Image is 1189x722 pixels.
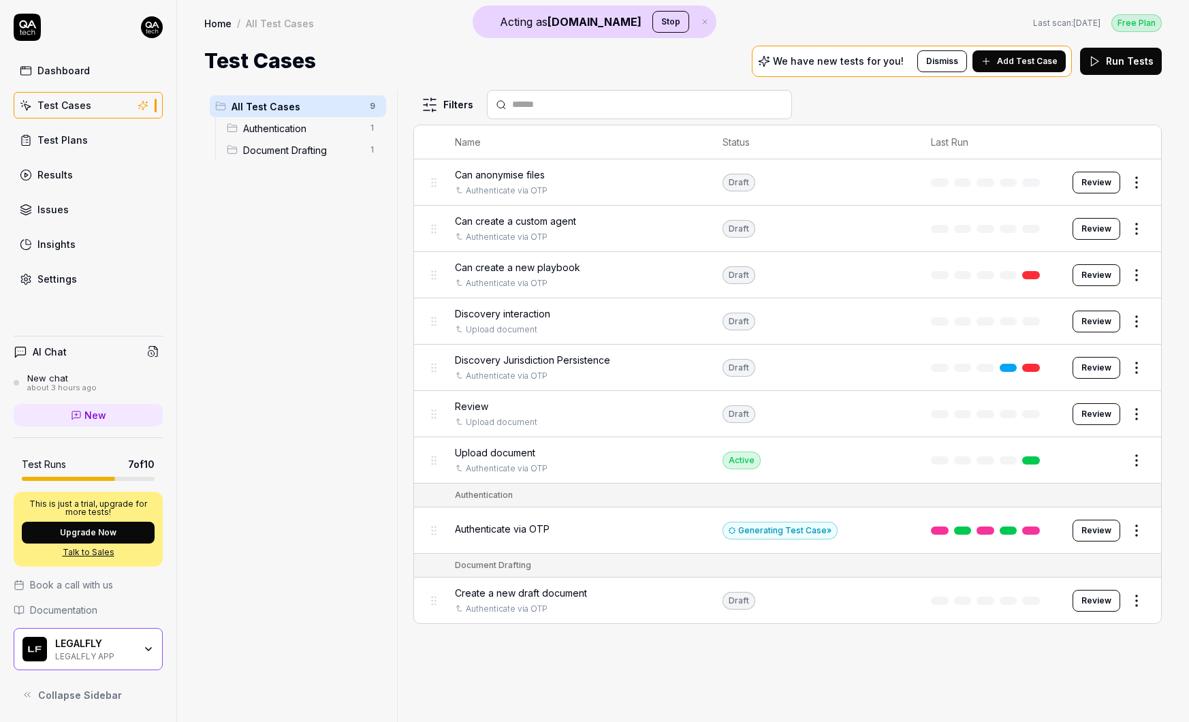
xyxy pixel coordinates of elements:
[30,603,97,617] span: Documentation
[37,272,77,286] div: Settings
[723,452,761,469] div: Active
[221,139,386,161] div: Drag to reorderDocument Drafting1
[27,383,97,393] div: about 3 hours ago
[466,277,548,289] a: Authenticate via OTP
[204,16,232,30] a: Home
[441,125,709,159] th: Name
[243,143,362,157] span: Document Drafting
[37,133,88,147] div: Test Plans
[22,522,155,544] button: Upgrade Now
[723,266,755,284] div: Draft
[128,457,155,471] span: 7 of 10
[723,592,755,610] div: Draft
[364,142,381,158] span: 1
[38,688,122,702] span: Collapse Sidebar
[1073,218,1120,240] button: Review
[221,117,386,139] div: Drag to reorderAuthentication1
[22,546,155,559] a: Talk to Sales
[27,373,97,383] div: New chat
[37,63,90,78] div: Dashboard
[466,370,548,382] a: Authenticate via OTP
[1111,14,1162,32] button: Free Plan
[723,174,755,191] div: Draft
[33,345,67,359] h4: AI Chat
[413,91,481,119] button: Filters
[14,681,163,708] button: Collapse Sidebar
[455,522,550,536] span: Authenticate via OTP
[22,500,155,516] p: This is just a trial, upgrade for more tests!
[414,252,1161,298] tr: Can create a new playbookAuthenticate via OTPDraftReview
[414,391,1161,437] tr: ReviewUpload documentDraftReview
[1073,264,1120,286] button: Review
[997,55,1058,67] span: Add Test Case
[917,125,1059,159] th: Last Run
[414,345,1161,391] tr: Discovery Jurisdiction PersistenceAuthenticate via OTPDraftReview
[455,260,580,274] span: Can create a new playbook
[455,168,545,182] span: Can anonymise files
[466,231,548,243] a: Authenticate via OTP
[232,99,362,114] span: All Test Cases
[917,50,967,72] button: Dismiss
[37,168,73,182] div: Results
[14,127,163,153] a: Test Plans
[414,159,1161,206] tr: Can anonymise filesAuthenticate via OTPDraftReview
[414,206,1161,252] tr: Can create a custom agentAuthenticate via OTPDraftReview
[14,196,163,223] a: Issues
[37,98,91,112] div: Test Cases
[1033,17,1100,29] span: Last scan:
[14,578,163,592] a: Book a call with us
[14,603,163,617] a: Documentation
[55,638,134,650] div: LEGALFLY
[723,359,755,377] div: Draft
[14,231,163,257] a: Insights
[466,462,548,475] a: Authenticate via OTP
[1073,311,1120,332] button: Review
[14,57,163,84] a: Dashboard
[14,266,163,292] a: Settings
[364,120,381,136] span: 1
[14,404,163,426] a: New
[414,507,1161,554] tr: Authenticate via OTPGenerating Test Case»Review
[466,416,537,428] a: Upload document
[466,185,548,197] a: Authenticate via OTP
[1073,520,1120,541] button: Review
[1073,357,1120,379] a: Review
[243,121,362,136] span: Authentication
[237,16,240,30] div: /
[455,559,531,571] div: Document Drafting
[709,125,917,159] th: Status
[1073,172,1120,193] button: Review
[14,161,163,188] a: Results
[1080,48,1162,75] button: Run Tests
[1073,590,1120,612] button: Review
[723,522,838,539] div: Generating Test Case »
[414,578,1161,623] tr: Create a new draft documentAuthenticate via OTPDraftReview
[30,578,113,592] span: Book a call with us
[414,298,1161,345] tr: Discovery interactionUpload documentDraftReview
[466,324,537,336] a: Upload document
[22,637,47,661] img: LEGALFLY Logo
[455,307,550,321] span: Discovery interaction
[55,650,134,661] div: LEGALFLY APP
[466,603,548,615] a: Authenticate via OTP
[723,522,838,539] button: Generating Test Case»
[14,92,163,119] a: Test Cases
[204,46,316,76] h1: Test Cases
[455,586,587,600] span: Create a new draft document
[1073,403,1120,425] button: Review
[1033,17,1100,29] button: Last scan:[DATE]
[141,16,163,38] img: 7ccf6c19-61ad-4a6c-8811-018b02a1b829.jpg
[84,408,106,422] span: New
[455,399,488,413] span: Review
[652,11,689,33] button: Stop
[22,458,66,471] h5: Test Runs
[455,445,535,460] span: Upload document
[37,237,76,251] div: Insights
